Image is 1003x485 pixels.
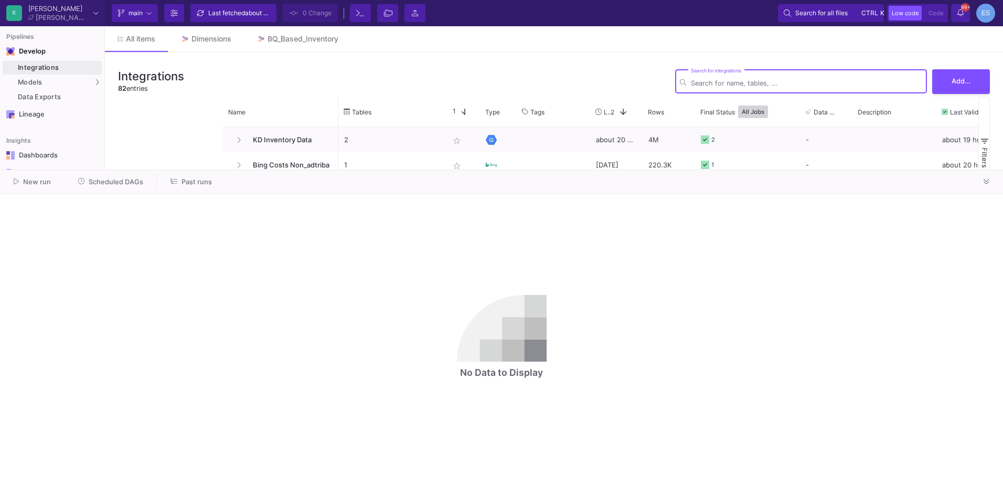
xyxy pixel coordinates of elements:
a: Navigation iconDashboards [3,147,102,164]
button: 99+ [951,4,970,22]
span: Filters [980,147,989,168]
div: K [6,5,22,21]
div: ES [976,4,995,23]
img: Navigation icon [6,47,15,56]
span: Past runs [182,178,212,186]
div: BQ_Based_Inventory [268,35,338,43]
div: about 19 hours ago [936,127,999,152]
span: Add... [952,77,971,85]
span: 1 [449,107,456,117]
button: ctrlk [858,7,878,19]
button: main [112,4,158,22]
img: Tab icon [257,35,265,44]
a: Navigation iconWidgets [3,165,102,182]
div: Final Status [700,100,785,124]
button: New run [1,174,63,190]
span: Data Tests [814,108,838,116]
button: Scheduled DAGs [66,174,156,190]
span: Last Valid Job [950,108,985,116]
span: Tables [352,108,371,116]
a: Integrations [3,61,102,75]
div: 1 [711,153,714,177]
span: New run [23,178,51,186]
div: No Data to Display [460,366,543,379]
img: Bing Ads [486,163,497,167]
p: 2 [344,128,438,152]
div: 2 [711,128,715,152]
span: k [880,7,884,19]
button: Search for all filesctrlk [778,4,884,22]
mat-icon: star_border [451,134,463,147]
span: 99+ [961,3,969,12]
div: Lineage [19,110,87,119]
div: Widgets [19,169,87,177]
h3: Integrations [118,69,184,83]
span: KD Inventory Data [247,128,333,152]
div: Data Exports [18,93,99,101]
a: Navigation iconLineage [3,106,102,123]
img: [Legacy] Google BigQuery [486,134,497,145]
div: 4M [643,127,695,152]
p: 1 [344,153,438,177]
span: Search for all files [795,5,848,21]
mat-expansion-panel-header: Navigation iconDevelop [3,43,102,60]
div: [DATE] [590,152,643,177]
img: no-data.svg [457,295,547,362]
span: Last Used [604,108,611,116]
span: Bing Costs Non_adtriba [247,153,333,177]
span: All items [126,35,155,43]
div: - [806,128,847,152]
button: Add... [932,69,990,94]
button: Low code [889,6,922,20]
img: Navigation icon [6,110,15,119]
div: Dimensions [191,35,231,43]
button: All Jobs [738,106,768,118]
span: 82 [118,85,126,92]
a: Data Exports [3,90,102,104]
div: Last fetched [208,5,271,21]
div: about 20 hours ago [936,152,999,177]
mat-icon: star_border [451,160,463,172]
div: about 20 hours ago [590,127,643,152]
span: about 4 hours ago [245,9,298,17]
span: Tags [530,108,545,116]
div: Dashboards [19,151,87,160]
span: Description [858,108,891,116]
img: Navigation icon [6,151,15,160]
div: [PERSON_NAME] [28,5,89,12]
div: Develop [19,47,35,56]
div: 220.3K [643,152,695,177]
span: Type [485,108,500,116]
div: - [806,153,847,177]
div: entries [118,83,184,93]
img: Navigation icon [6,169,15,177]
button: Code [925,6,946,20]
span: Models [18,78,42,87]
button: ES [973,4,995,23]
button: Past runs [158,174,225,190]
input: Search for name, tables, ... [691,79,922,87]
span: Code [929,9,943,17]
span: Rows [648,108,664,116]
img: Tab icon [180,35,189,44]
span: ctrl [861,7,878,19]
span: Scheduled DAGs [89,178,143,186]
div: [PERSON_NAME] [36,14,89,21]
span: main [129,5,143,21]
button: Last fetchedabout 4 hours ago [190,4,276,22]
div: Integrations [18,64,99,72]
span: 2 [611,108,614,116]
span: Name [228,108,246,116]
span: Low code [892,9,919,17]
